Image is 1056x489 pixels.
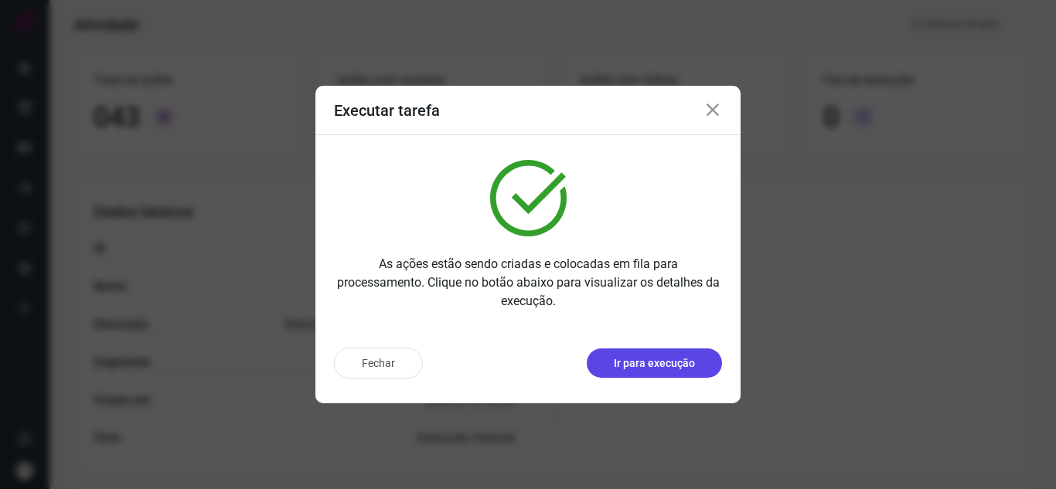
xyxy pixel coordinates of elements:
img: verified.svg [490,160,567,236]
p: As ações estão sendo criadas e colocadas em fila para processamento. Clique no botão abaixo para ... [334,255,722,311]
h3: Executar tarefa [334,101,440,120]
button: Ir para execução [587,348,722,378]
button: Fechar [334,348,423,379]
p: Ir para execução [614,355,695,372]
